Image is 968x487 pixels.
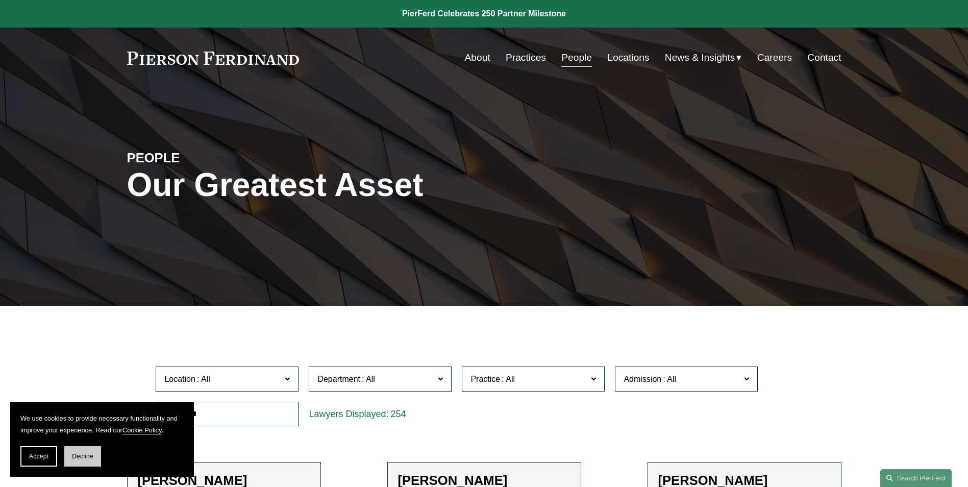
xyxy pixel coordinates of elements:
a: folder dropdown [665,48,742,67]
a: Cookie Policy [122,426,162,434]
p: We use cookies to provide necessary functionality and improve your experience. Read our . [20,412,184,436]
h1: Our Greatest Asset [127,166,603,204]
span: Practice [470,375,500,383]
button: Accept [20,446,57,467]
a: Search this site [880,469,952,487]
span: Decline [72,453,93,460]
a: Careers [757,48,792,67]
a: People [561,48,592,67]
a: Locations [607,48,649,67]
span: Admission [624,375,661,383]
span: Department [317,375,360,383]
button: Decline [64,446,101,467]
a: Practices [506,48,546,67]
span: News & Insights [665,49,735,67]
span: Location [164,375,195,383]
a: Contact [807,48,841,67]
h4: PEOPLE [127,150,306,166]
section: Cookie banner [10,402,194,477]
a: About [465,48,490,67]
span: 254 [390,409,406,419]
span: Accept [29,453,48,460]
